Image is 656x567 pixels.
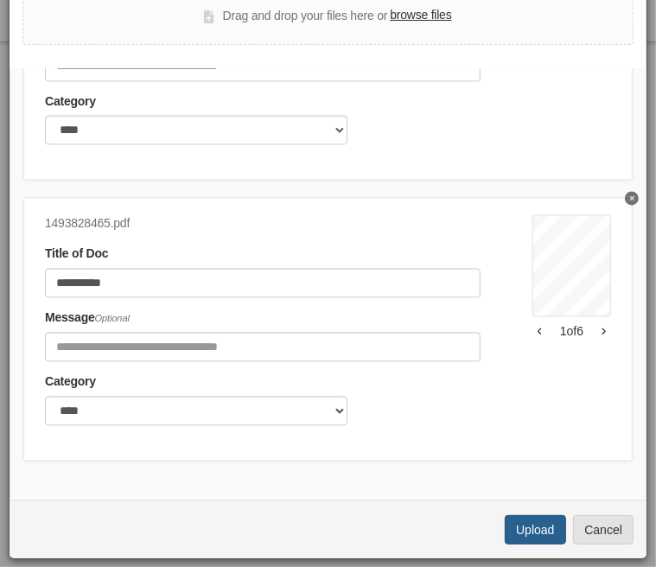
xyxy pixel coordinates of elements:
[45,92,96,111] label: Category
[532,322,611,340] div: 1 of 6
[45,332,481,361] input: Include any comments on this document
[625,191,639,205] button: Delete 1493828465
[573,515,634,545] button: Cancel
[45,115,347,144] select: Category
[45,396,347,425] select: Category
[45,268,481,297] input: Document Title
[505,515,565,545] button: Upload
[45,214,481,233] div: 1493828465.pdf
[390,6,451,25] label: browse files
[95,313,130,323] span: Optional
[204,6,451,27] div: Drag and drop your files here or
[45,309,130,328] label: Message
[45,373,96,392] label: Category
[45,245,108,264] label: Title of Doc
